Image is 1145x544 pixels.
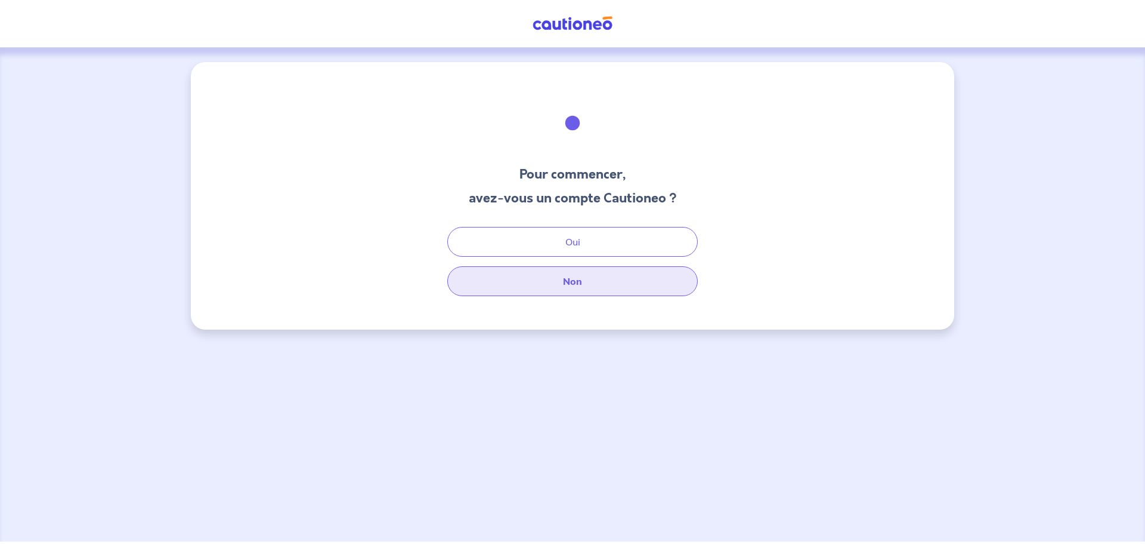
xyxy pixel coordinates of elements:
[447,266,698,296] button: Non
[469,189,677,208] h3: avez-vous un compte Cautioneo ?
[469,165,677,184] h3: Pour commencer,
[447,227,698,257] button: Oui
[540,91,605,155] img: illu_welcome.svg
[528,16,617,31] img: Cautioneo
